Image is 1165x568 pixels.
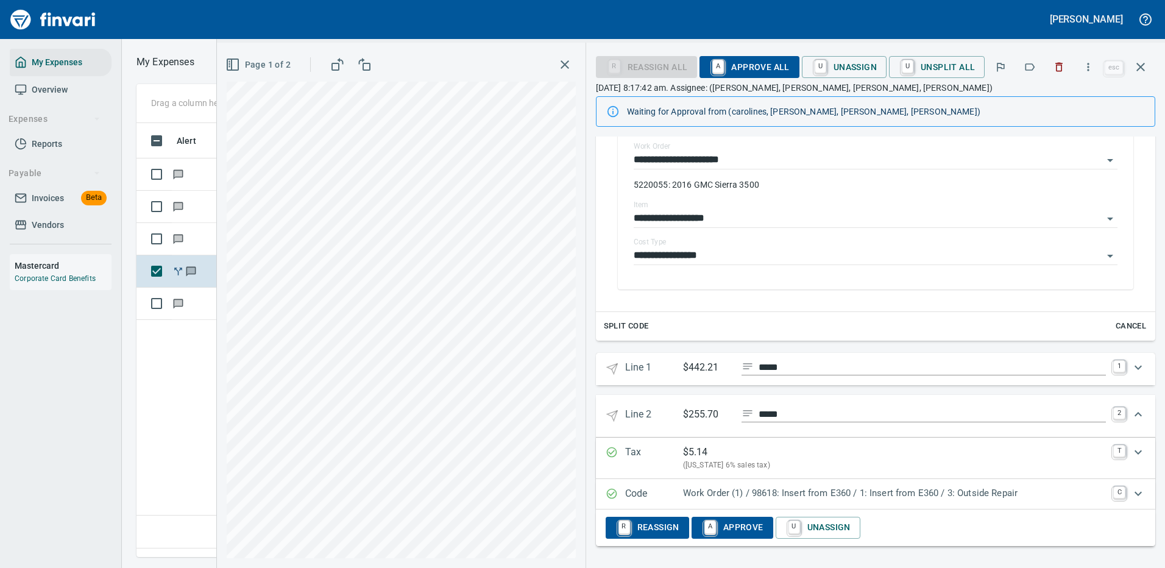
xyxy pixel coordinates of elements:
[32,191,64,206] span: Invoices
[683,360,732,375] p: $442.21
[902,60,913,73] a: U
[228,57,291,73] span: Page 1 of 2
[634,238,667,246] label: Cost Type
[987,54,1014,80] button: Flag
[1113,360,1125,372] a: 1
[7,5,99,34] img: Finvari
[15,274,96,283] a: Corporate Card Benefits
[177,133,196,148] span: Alert
[151,97,330,109] p: Drag a column heading here to group the table
[615,517,679,538] span: Reassign
[172,267,185,275] span: Split transaction
[704,520,716,534] a: A
[625,486,683,502] p: Code
[596,82,1155,94] p: [DATE] 8:17:42 am. Assignee: ([PERSON_NAME], [PERSON_NAME], [PERSON_NAME], [PERSON_NAME])
[1046,54,1072,80] button: Discard
[596,61,698,71] div: Reassign All
[10,76,112,104] a: Overview
[788,520,800,534] a: U
[683,486,1106,500] p: Work Order (1) / 98618: Insert from E360 / 1: Insert from E360 / 3: Outside Repair
[1102,247,1119,264] button: Open
[634,179,1117,191] p: 5220055: 2016 GMC Sierra 3500
[596,479,1155,509] div: Expand
[1113,407,1125,419] a: 2
[776,517,860,539] button: UUnassign
[625,407,683,425] p: Line 2
[601,317,652,336] button: Split Code
[683,407,732,422] p: $255.70
[634,201,648,208] label: Item
[223,54,296,76] button: Page 1 of 2
[172,170,185,178] span: Has messages
[1102,210,1119,227] button: Open
[812,57,877,77] span: Unassign
[1075,54,1102,80] button: More
[4,162,105,185] button: Payable
[136,55,194,69] nav: breadcrumb
[785,517,851,538] span: Unassign
[10,211,112,239] a: Vendors
[10,130,112,158] a: Reports
[1111,317,1150,336] button: Cancel
[596,438,1155,479] div: Expand
[712,60,724,73] a: A
[625,360,683,378] p: Line 1
[889,56,985,78] button: UUnsplit All
[701,517,763,538] span: Approve
[683,445,708,460] p: $ 5.14
[10,185,112,212] a: InvoicesBeta
[32,55,82,70] span: My Expenses
[1105,61,1123,74] a: esc
[32,137,62,152] span: Reports
[32,218,64,233] span: Vendors
[634,143,670,150] label: Work Order
[627,101,1145,122] div: Waiting for Approval from (carolines, [PERSON_NAME], [PERSON_NAME], [PERSON_NAME])
[81,191,107,205] span: Beta
[1102,152,1119,169] button: Open
[177,133,212,148] span: Alert
[699,56,799,78] button: AApprove All
[618,520,630,534] a: R
[815,60,826,73] a: U
[596,395,1155,437] div: Expand
[32,82,68,98] span: Overview
[9,112,101,127] span: Expenses
[172,299,185,307] span: Has messages
[625,445,683,472] p: Tax
[692,517,773,539] button: AApprove
[1016,54,1043,80] button: Labels
[899,57,975,77] span: Unsplit All
[1114,319,1147,333] span: Cancel
[172,235,185,243] span: Has messages
[136,55,194,69] p: My Expenses
[683,460,1106,472] p: ([US_STATE] 6% sales tax)
[10,49,112,76] a: My Expenses
[1102,52,1155,82] span: Close invoice
[604,319,649,333] span: Split Code
[802,56,887,78] button: UUnassign
[596,509,1155,546] div: Expand
[709,57,789,77] span: Approve All
[1113,445,1125,457] a: T
[9,166,101,181] span: Payable
[185,267,197,275] span: Has messages
[4,108,105,130] button: Expenses
[606,517,689,539] button: RReassign
[172,202,185,210] span: Has messages
[596,38,1155,341] div: Expand
[1113,486,1125,499] a: C
[15,259,112,272] h6: Mastercard
[1050,13,1123,26] h5: [PERSON_NAME]
[1047,10,1126,29] button: [PERSON_NAME]
[596,353,1155,385] div: Expand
